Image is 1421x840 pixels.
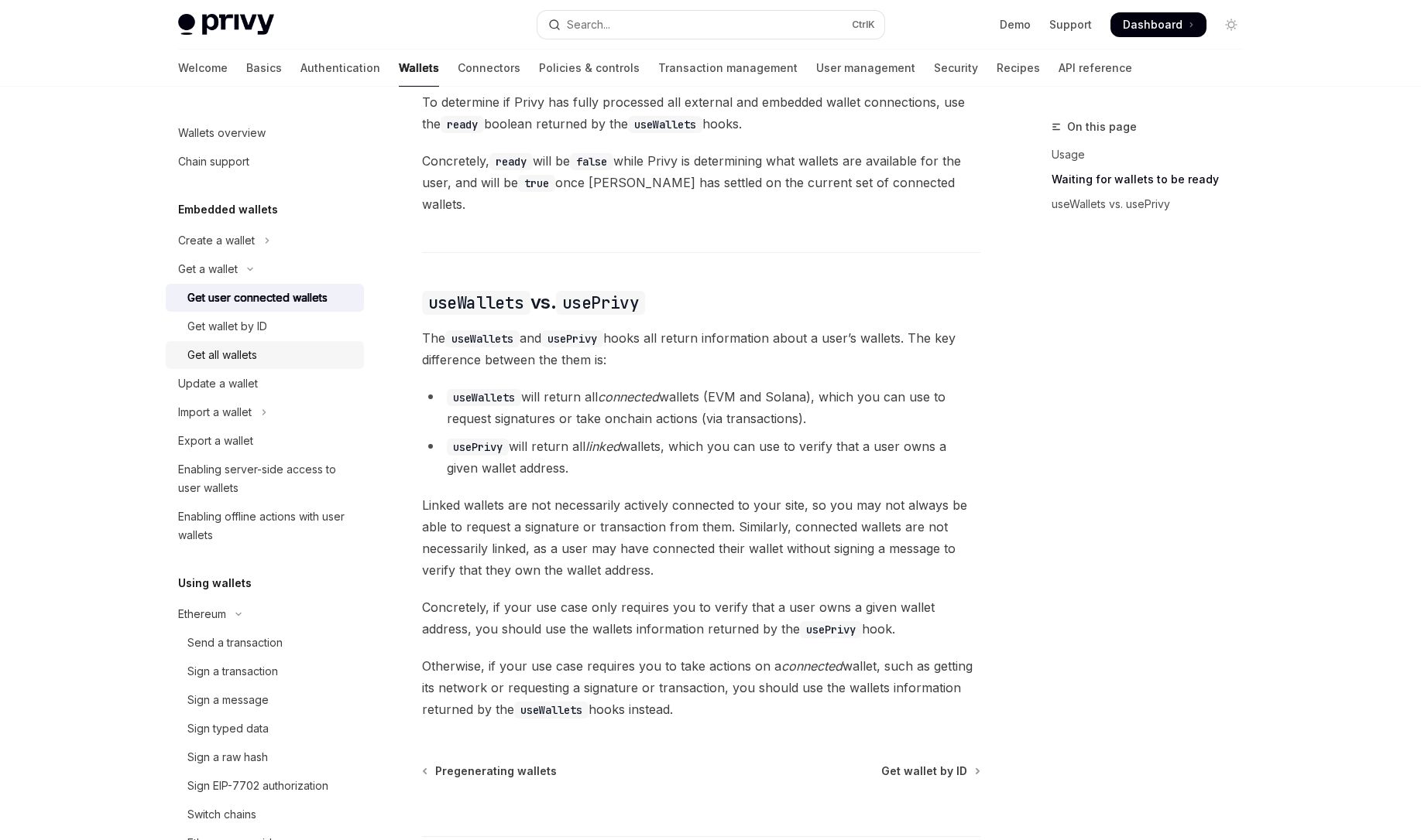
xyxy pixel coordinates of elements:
a: Get wallet by ID [881,763,979,779]
code: usePrivy [800,621,862,638]
span: Otherwise, if your use case requires you to take actions on a wallet, such as getting its network... [422,655,980,720]
a: Sign typed data [166,715,364,743]
span: Concretely, if your use case only requires you to verify that a user owns a given wallet address,... [422,596,980,640]
a: useWallets vs. usePrivy [1052,192,1256,217]
a: Policies & controls [539,50,640,87]
div: Wallets overview [178,124,266,142]
a: Recipes [997,50,1040,87]
span: Concretely, will be while Privy is determining what wallets are available for the user, and will ... [422,150,980,215]
a: Welcome [178,50,228,87]
code: usePrivy [556,291,645,315]
button: Toggle Ethereum section [166,600,364,628]
code: usePrivy [447,439,509,456]
code: useWallets [422,291,530,315]
div: Sign EIP-7702 authorization [187,777,328,795]
code: true [518,175,555,192]
em: connected [598,389,659,405]
em: connected [781,658,843,674]
div: Import a wallet [178,403,252,422]
a: Authentication [300,50,380,87]
a: Enabling server-side access to user wallets [166,456,364,502]
span: vs. [422,290,645,315]
button: Open search [537,11,884,39]
a: Sign EIP-7702 authorization [166,772,364,800]
div: Sign a transaction [187,662,278,681]
span: To determine if Privy has fully processed all external and embedded wallet connections, use the b... [422,91,980,135]
div: Chain support [178,152,249,171]
a: Support [1049,17,1092,32]
h5: Embedded wallets [178,200,278,219]
a: Wallets [399,50,439,87]
div: Search... [567,15,610,34]
code: useWallets [447,389,521,406]
a: Basics [246,50,282,87]
span: The and hooks all return information about a user’s wallets. The key difference between the them is: [422,327,980,370]
a: Connectors [458,50,520,87]
a: Enabling offline actions with user wallets [166,503,364,549]
a: Usage [1052,142,1256,167]
a: Send a transaction [166,629,364,657]
img: light logo [178,14,274,36]
div: Send a transaction [187,633,283,652]
button: Toggle Create a wallet section [166,227,364,254]
em: linked [585,439,620,454]
div: Update a wallet [178,374,258,393]
a: Update a wallet [166,370,364,398]
li: will return all wallets (EVM and Solana), which you can use to request signatures or take onchain... [422,386,980,429]
a: Demo [1000,17,1031,32]
code: ready [441,116,484,133]
div: Get a wallet [178,260,238,278]
a: Dashboard [1110,12,1206,37]
button: Toggle Get a wallet section [166,255,364,283]
a: Sign a raw hash [166,743,364,771]
a: Security [934,50,978,87]
div: Create a wallet [178,231,255,250]
div: Sign typed data [187,719,269,738]
div: Get wallet by ID [187,317,267,336]
a: Sign a message [166,686,364,714]
a: Chain support [166,148,364,176]
div: Export a wallet [178,432,253,450]
a: Get user connected wallets [166,284,364,312]
span: Pregenerating wallets [435,763,557,779]
a: Transaction management [658,50,798,87]
button: Toggle dark mode [1219,12,1244,37]
a: Sign a transaction [166,657,364,685]
span: Linked wallets are not necessarily actively connected to your site, so you may not always be able... [422,494,980,581]
div: Enabling server-side access to user wallets [178,460,355,497]
a: Wallets overview [166,119,364,147]
li: will return all wallets, which you can use to verify that a user owns a given wallet address. [422,435,980,479]
code: useWallets [514,702,589,719]
code: false [570,153,613,170]
button: Toggle Import a wallet section [166,398,364,426]
div: Switch chains [187,805,256,824]
code: useWallets [445,330,520,347]
div: Get all wallets [187,346,257,364]
span: On this page [1067,118,1137,136]
code: ready [489,153,533,170]
div: Enabling offline actions with user wallets [178,507,355,545]
span: Ctrl K [852,19,875,31]
a: Switch chains [166,801,364,828]
div: Get user connected wallets [187,289,328,307]
a: User management [816,50,915,87]
div: Sign a message [187,691,269,709]
div: Ethereum [178,605,226,623]
code: usePrivy [541,330,603,347]
div: Sign a raw hash [187,748,268,767]
code: useWallets [628,116,702,133]
a: Waiting for wallets to be ready [1052,167,1256,192]
a: API reference [1059,50,1132,87]
span: Dashboard [1123,17,1182,32]
a: Get wallet by ID [166,312,364,340]
a: Get all wallets [166,341,364,369]
a: Pregenerating wallets [424,763,557,779]
span: Get wallet by ID [881,763,967,779]
a: Export a wallet [166,427,364,455]
h5: Using wallets [178,574,252,592]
